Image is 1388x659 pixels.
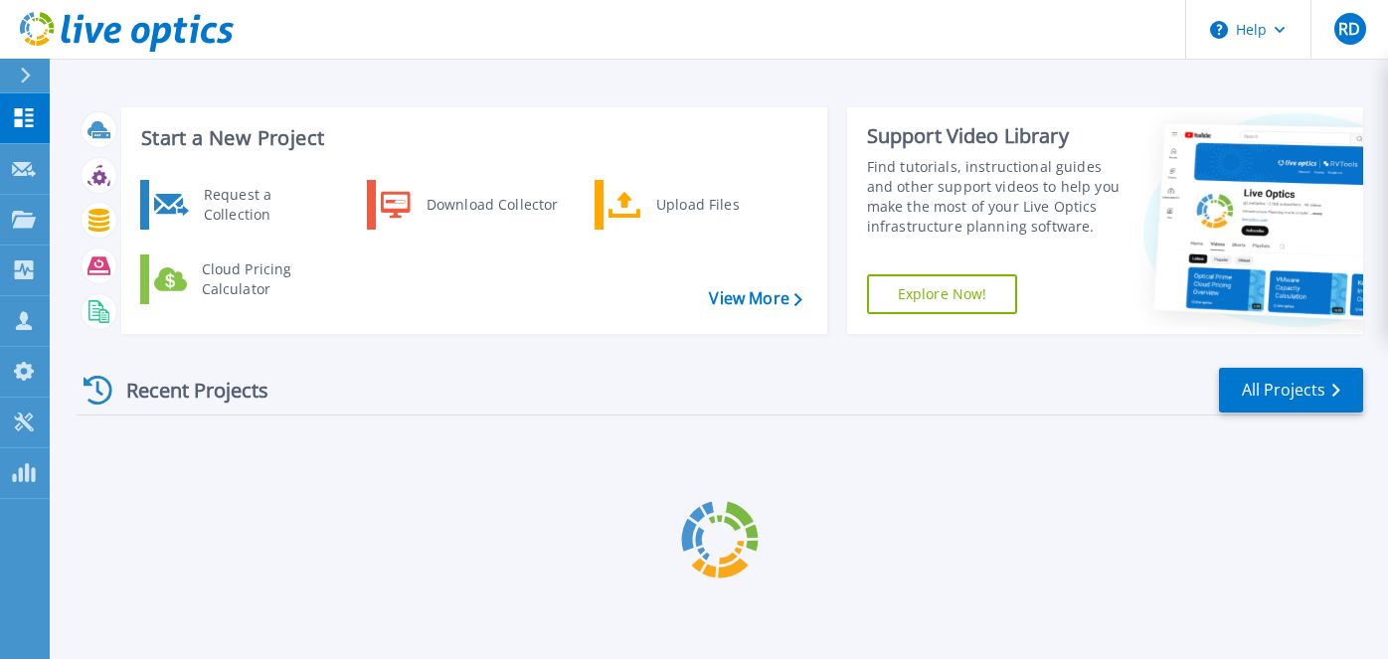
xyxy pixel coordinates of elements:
div: Recent Projects [77,366,295,414]
a: All Projects [1219,368,1363,412]
div: Download Collector [417,185,567,225]
a: Upload Files [595,180,798,230]
div: Cloud Pricing Calculator [192,259,339,299]
a: View More [709,289,801,308]
a: Request a Collection [140,180,344,230]
div: Upload Files [646,185,793,225]
div: Request a Collection [194,185,339,225]
div: Support Video Library [867,123,1125,149]
a: Explore Now! [867,274,1018,314]
span: RD [1338,21,1360,37]
div: Find tutorials, instructional guides and other support videos to help you make the most of your L... [867,157,1125,237]
h3: Start a New Project [141,127,801,149]
a: Cloud Pricing Calculator [140,254,344,304]
a: Download Collector [367,180,571,230]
